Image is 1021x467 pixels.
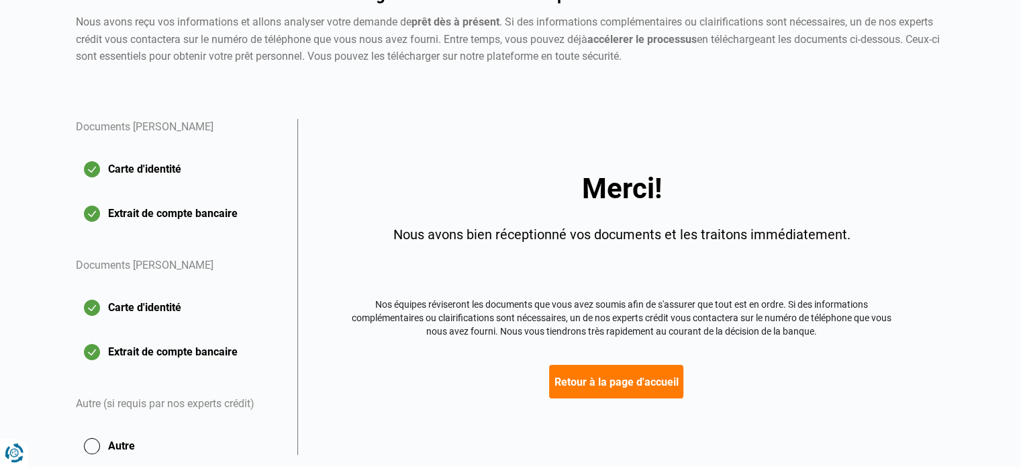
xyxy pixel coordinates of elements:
[549,365,683,398] button: Retour à la page d'accueil
[76,153,281,186] button: Carte d'identité
[350,298,893,338] div: Nos équipes réviseront les documents que vous avez soumis afin de s'assurer que tout est en ordre...
[411,15,499,28] strong: prêt dès à présent
[76,197,281,230] button: Extrait de compte bancaire
[76,291,281,325] button: Carte d'identité
[76,335,281,369] button: Extrait de compte bancaire
[350,175,893,203] div: Merci!
[76,119,281,153] div: Documents [PERSON_NAME]
[76,380,281,429] div: Autre (si requis par nos experts crédit)
[76,241,281,291] div: Documents [PERSON_NAME]
[587,33,697,46] strong: accélerer le processus
[350,224,893,245] div: Nous avons bien réceptionné vos documents et les traitons immédiatement.
[76,429,281,463] button: Autre
[76,13,946,65] div: Nous avons reçu vos informations et allons analyser votre demande de . Si des informations complé...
